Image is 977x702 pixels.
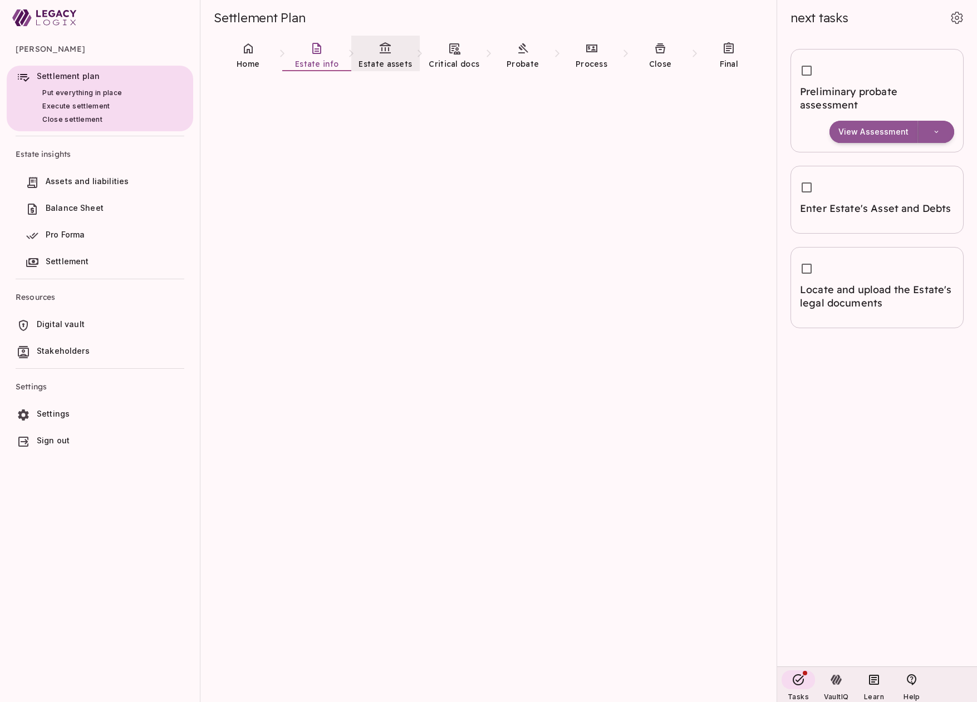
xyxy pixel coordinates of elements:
[7,66,193,131] a: Settlement planPut everything in placeExecute settlementClose settlement
[46,256,89,266] span: Settlement
[37,346,90,355] span: Stakeholders
[42,88,122,97] span: Put everything in place
[824,693,848,701] span: VaultIQ
[7,314,193,337] a: Digital vault
[37,319,85,329] span: Digital vault
[37,71,100,81] span: Settlement plan
[214,10,305,26] span: Settlement Plan
[7,430,193,453] a: Sign out
[7,340,193,364] a: Stakeholders
[359,59,412,69] span: Estate assets
[576,59,607,69] span: Process
[791,247,964,328] div: Locate and upload the Estate's legal documents
[16,373,184,400] span: Settings
[46,230,85,239] span: Pro Forma
[46,176,129,186] span: Assets and liabilities
[791,10,848,26] span: next tasks
[16,141,184,167] span: Estate insights
[788,693,809,701] span: Tasks
[7,403,193,427] a: Settings
[7,224,193,248] a: Pro Forma
[800,202,954,215] span: Enter Estate's Asset and Debts
[429,59,479,69] span: Critical docs
[16,284,184,310] span: Resources
[800,283,954,310] span: Locate and upload the Estate's legal documents
[838,127,909,137] span: View Assessment
[864,693,884,701] span: Learn
[237,59,259,69] span: Home
[42,115,102,123] span: Close settlement
[42,102,110,110] span: Execute settlement
[7,251,193,274] a: Settlement
[7,171,193,194] a: Assets and liabilities
[507,59,539,69] span: Probate
[7,197,193,221] a: Balance Sheet
[295,59,338,69] span: Estate info
[649,59,672,69] span: Close
[904,693,920,701] span: Help
[791,49,964,152] div: Preliminary probate assessmentView Assessment
[800,85,954,112] span: Preliminary probate assessment
[37,436,70,445] span: Sign out
[16,36,184,62] span: [PERSON_NAME]
[37,409,70,418] span: Settings
[46,203,104,212] span: Balance Sheet
[791,166,964,234] div: Enter Estate's Asset and Debts
[829,121,917,143] button: View Assessment
[720,59,739,69] span: Final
